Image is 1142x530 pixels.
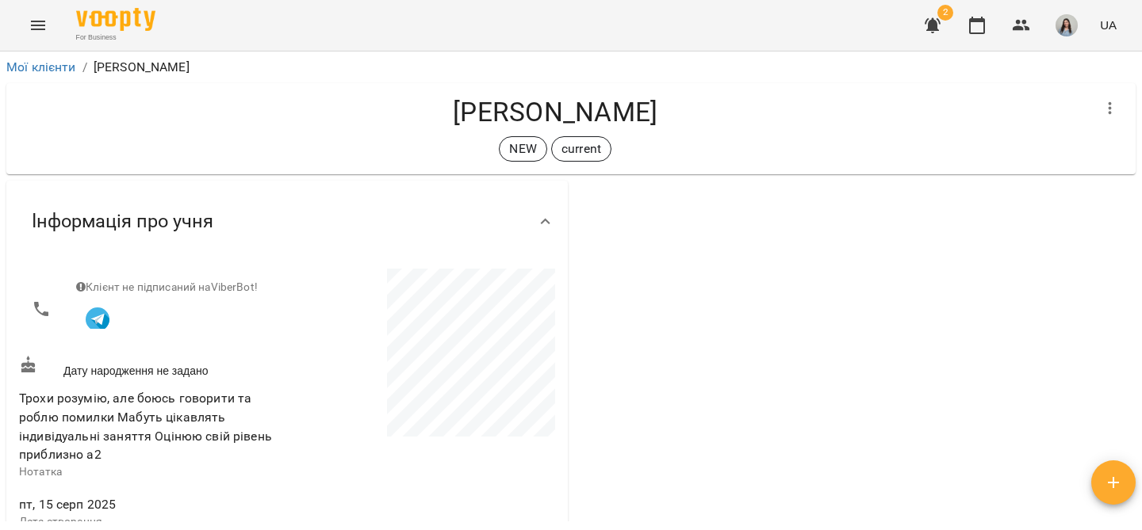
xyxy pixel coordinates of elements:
div: NEW [499,136,546,162]
img: Voopty Logo [76,8,155,31]
nav: breadcrumb [6,58,1136,77]
span: 2 [937,5,953,21]
span: Трохи розумію, але боюсь говорити та роблю помилки Мабуть цікавлять індивідуальні заняття Оцінюю ... [19,391,272,462]
span: For Business [76,32,155,43]
div: current [551,136,611,162]
p: NEW [509,139,536,158]
div: Інформація про учня [6,181,568,262]
div: Дату народження не задано [16,353,287,382]
h4: [PERSON_NAME] [19,96,1091,128]
img: 00729b20cbacae7f74f09ddf478bc520.jpg [1056,14,1078,36]
p: Дата створення [19,514,284,530]
span: пт, 15 серп 2025 [19,495,284,514]
a: Мої клієнти [6,59,76,74]
p: Нотатка [19,464,284,480]
button: Клієнт підписаний на VooptyBot [76,296,119,338]
span: UA [1100,17,1117,33]
span: Інформація про учня [32,209,213,234]
li: / [82,58,87,77]
span: Клієнт не підписаний на ViberBot! [76,280,258,293]
p: current [561,139,601,158]
button: UA [1094,10,1123,40]
img: Telegram [86,307,109,331]
p: [PERSON_NAME] [94,58,190,77]
button: Menu [19,6,57,44]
